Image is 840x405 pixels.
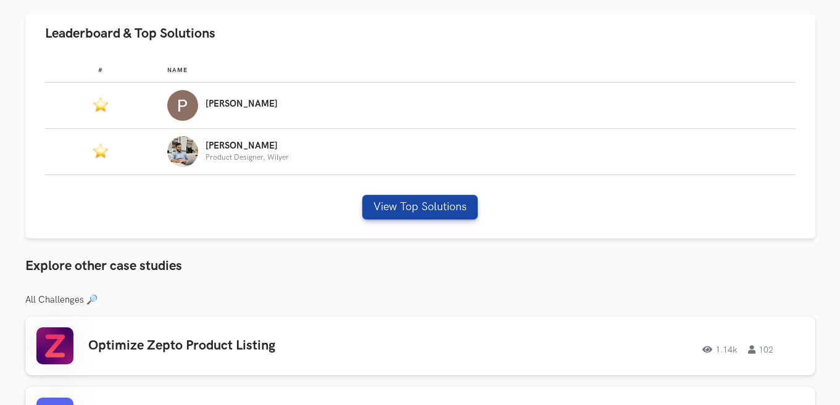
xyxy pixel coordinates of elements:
img: Profile photo [167,90,198,121]
div: Leaderboard & Top Solutions [25,53,815,239]
h3: Optimize Zepto Product Listing [88,338,439,354]
button: View Top Solutions [362,195,478,219]
h3: Explore other case studies [25,258,815,274]
img: Featured [93,142,108,158]
p: [PERSON_NAME] [206,99,278,109]
img: Profile photo [167,136,198,167]
table: Leaderboard [45,57,796,175]
img: Featured [93,96,108,112]
span: 1.14k [702,345,737,354]
button: Leaderboard & Top Solutions [25,14,815,53]
h3: All Challenges 🔎 [25,295,815,306]
span: Leaderboard & Top Solutions [45,25,215,42]
a: Optimize Zepto Product Listing1.14k102 [25,316,815,375]
span: Name [167,67,188,74]
p: [PERSON_NAME] [206,141,289,151]
p: Product Designer, Wilyer [206,153,289,162]
span: 102 [748,345,773,354]
span: # [98,67,103,74]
